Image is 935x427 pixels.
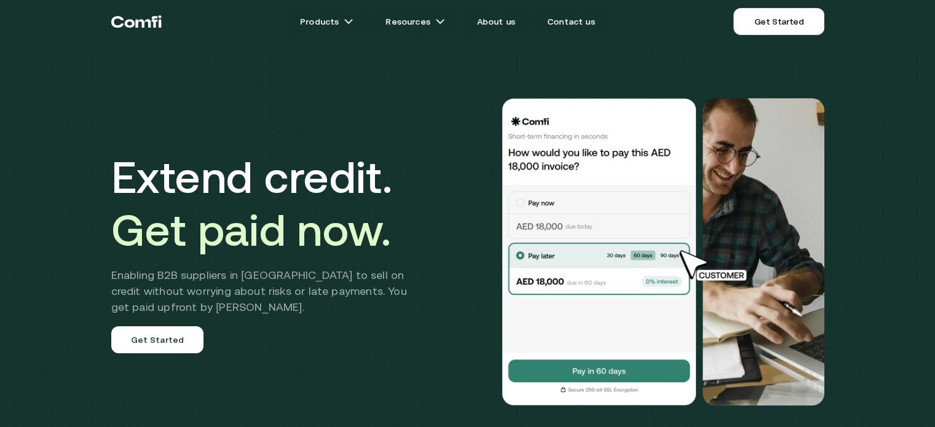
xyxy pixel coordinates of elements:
h1: Extend credit. [111,151,425,256]
img: Would you like to pay this AED 18,000.00 invoice? [703,98,824,405]
img: cursor [671,248,760,283]
span: Get paid now. [111,205,392,255]
a: Return to the top of the Comfi home page [111,3,162,40]
a: Get Started [733,8,824,35]
a: Productsarrow icons [285,9,368,34]
a: Get Started [111,326,204,353]
h2: Enabling B2B suppliers in [GEOGRAPHIC_DATA] to sell on credit without worrying about risks or lat... [111,267,425,315]
a: Contact us [532,9,610,34]
a: About us [462,9,530,34]
img: arrow icons [344,17,353,26]
a: Resourcesarrow icons [371,9,459,34]
img: Would you like to pay this AED 18,000.00 invoice? [501,98,698,405]
img: arrow icons [435,17,445,26]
